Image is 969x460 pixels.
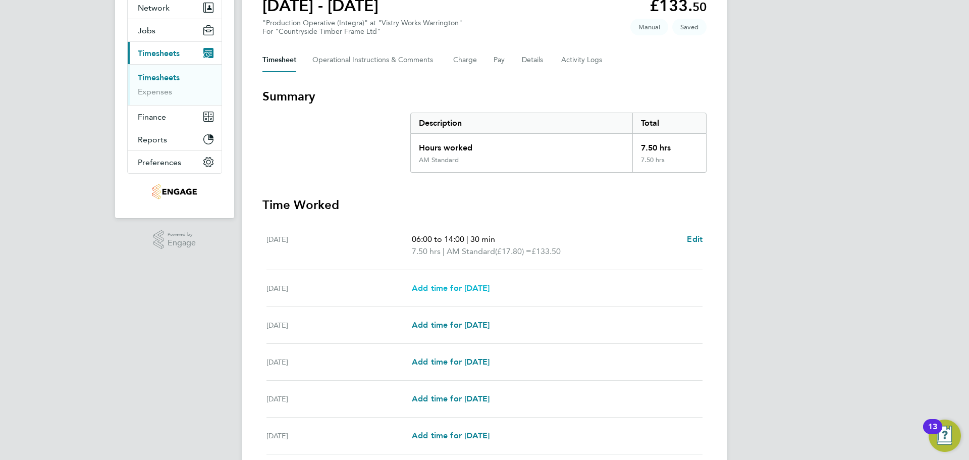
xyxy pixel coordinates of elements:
[412,431,490,440] span: Add time for [DATE]
[672,19,707,35] span: This timesheet is Saved.
[412,320,490,330] span: Add time for [DATE]
[138,48,180,58] span: Timesheets
[127,184,222,200] a: Go to home page
[411,134,632,156] div: Hours worked
[266,356,412,368] div: [DATE]
[266,393,412,405] div: [DATE]
[412,246,441,256] span: 7.50 hrs
[168,239,196,247] span: Engage
[412,282,490,294] a: Add time for [DATE]
[266,430,412,442] div: [DATE]
[128,106,222,128] button: Finance
[262,27,462,36] div: For "Countryside Timber Frame Ltd"
[168,230,196,239] span: Powered by
[138,87,172,96] a: Expenses
[266,233,412,258] div: [DATE]
[632,134,706,156] div: 7.50 hrs
[494,48,506,72] button: Pay
[630,19,668,35] span: This timesheet was manually created.
[447,245,495,258] span: AM Standard
[412,394,490,403] span: Add time for [DATE]
[128,128,222,150] button: Reports
[412,283,490,293] span: Add time for [DATE]
[412,319,490,331] a: Add time for [DATE]
[128,19,222,41] button: Jobs
[153,230,196,249] a: Powered byEngage
[561,48,604,72] button: Activity Logs
[412,430,490,442] a: Add time for [DATE]
[138,3,170,13] span: Network
[412,357,490,367] span: Add time for [DATE]
[138,135,167,144] span: Reports
[522,48,545,72] button: Details
[412,393,490,405] a: Add time for [DATE]
[470,234,495,244] span: 30 min
[928,427,937,440] div: 13
[495,246,531,256] span: (£17.80) =
[128,151,222,173] button: Preferences
[410,113,707,173] div: Summary
[412,234,464,244] span: 06:00 to 14:00
[453,48,477,72] button: Charge
[411,113,632,133] div: Description
[128,42,222,64] button: Timesheets
[412,356,490,368] a: Add time for [DATE]
[138,26,155,35] span: Jobs
[128,64,222,105] div: Timesheets
[632,113,706,133] div: Total
[687,233,703,245] a: Edit
[929,420,961,452] button: Open Resource Center, 13 new notifications
[262,19,462,36] div: "Production Operative (Integra)" at "Vistry Works Warrington"
[138,158,181,167] span: Preferences
[262,48,296,72] button: Timesheet
[262,197,707,213] h3: Time Worked
[632,156,706,172] div: 7.50 hrs
[266,319,412,331] div: [DATE]
[531,246,561,256] span: £133.50
[138,112,166,122] span: Finance
[419,156,459,164] div: AM Standard
[312,48,437,72] button: Operational Instructions & Comments
[152,184,197,200] img: integrapeople-logo-retina.png
[262,88,707,105] h3: Summary
[687,234,703,244] span: Edit
[466,234,468,244] span: |
[443,246,445,256] span: |
[138,73,180,82] a: Timesheets
[266,282,412,294] div: [DATE]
